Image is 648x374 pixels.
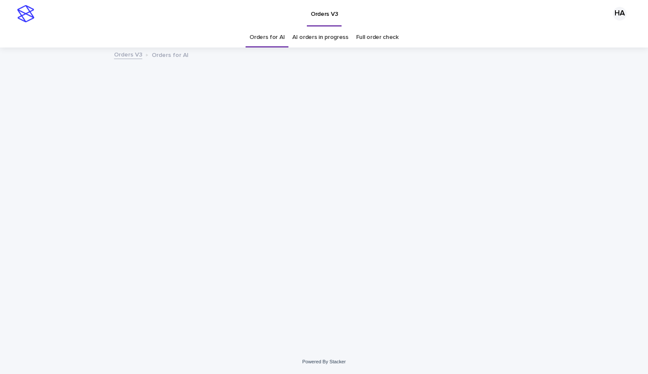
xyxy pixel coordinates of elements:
[249,27,285,47] a: Orders for AI
[356,27,399,47] a: Full order check
[302,359,345,364] a: Powered By Stacker
[114,49,142,59] a: Orders V3
[17,5,34,22] img: stacker-logo-s-only.png
[613,7,627,21] div: HA
[152,50,189,59] p: Orders for AI
[292,27,348,47] a: AI orders in progress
